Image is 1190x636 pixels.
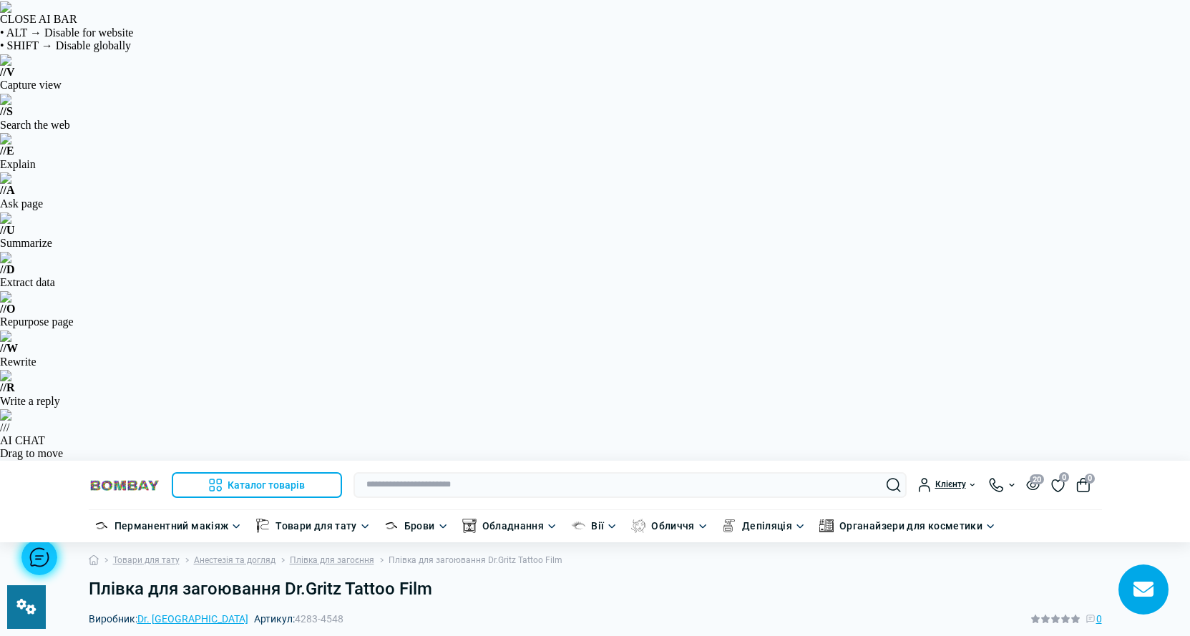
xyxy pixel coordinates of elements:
[384,519,399,533] img: Брови
[113,554,180,567] a: Товари для тату
[89,614,248,624] span: Виробник:
[137,613,248,625] a: Dr. [GEOGRAPHIC_DATA]
[631,519,645,533] img: Обличчя
[404,518,435,534] a: Брови
[571,519,585,533] img: Вії
[295,613,343,625] span: 4283-4548
[194,554,275,567] a: Анестезія та догляд
[651,518,695,534] a: Обличчя
[1076,478,1091,492] button: 0
[1096,611,1102,627] span: 0
[462,519,477,533] img: Обладнання
[94,519,109,533] img: Перманентний макіяж
[374,554,562,567] li: Плівка для загоювання Dr.Gritz Tattoo Film
[89,479,160,492] img: BOMBAY
[591,518,604,534] a: Вії
[89,579,1102,600] h1: Плівка для загоювання Dr.Gritz Tattoo Film
[722,519,736,533] img: Депіляція
[839,518,982,534] a: Органайзери для косметики
[887,478,901,492] button: Search
[172,472,342,498] button: Каталог товарів
[275,518,356,534] a: Товари для тату
[1059,472,1069,482] span: 0
[114,518,229,534] a: Перманентний макіяж
[1085,474,1095,484] span: 0
[1051,476,1065,492] a: 0
[819,519,834,533] img: Органайзери для косметики
[1030,474,1044,484] span: 20
[89,542,1102,579] nav: breadcrumb
[254,614,343,624] span: Артикул:
[255,519,270,533] img: Товари для тату
[482,518,545,534] a: Обладнання
[290,554,374,567] a: Плівка для загоєння
[742,518,792,534] a: Депіляція
[1026,479,1040,491] button: 20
